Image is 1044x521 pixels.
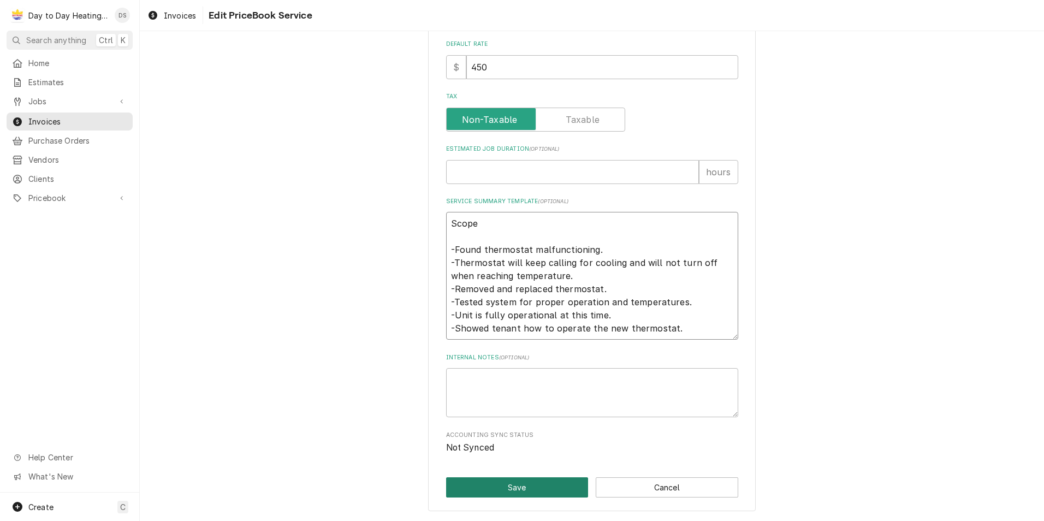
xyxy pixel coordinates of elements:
[120,501,126,513] span: C
[7,170,133,188] a: Clients
[28,173,127,185] span: Clients
[699,160,738,184] div: hours
[446,197,738,206] label: Service Summary Template
[7,467,133,486] a: Go to What's New
[446,442,495,453] span: Not Synced
[28,452,126,463] span: Help Center
[7,31,133,50] button: Search anythingCtrlK
[10,8,25,23] div: D
[7,151,133,169] a: Vendors
[446,197,738,340] div: Service Summary Template
[446,353,738,417] div: Internal Notes
[121,34,126,46] span: K
[115,8,130,23] div: DS
[446,441,738,454] span: Accounting Sync Status
[446,55,466,79] div: $
[28,471,126,482] span: What's New
[446,477,589,498] button: Save
[538,198,568,204] span: ( optional )
[28,76,127,88] span: Estimates
[7,132,133,150] a: Purchase Orders
[446,353,738,362] label: Internal Notes
[26,34,86,46] span: Search anything
[28,57,127,69] span: Home
[446,431,738,440] span: Accounting Sync Status
[446,477,738,498] div: Button Group Row
[446,40,738,49] label: Default Rate
[205,8,312,23] span: Edit PriceBook Service
[446,92,738,131] div: Tax
[143,7,200,25] a: Invoices
[164,10,196,21] span: Invoices
[7,54,133,72] a: Home
[446,92,738,101] label: Tax
[7,189,133,207] a: Go to Pricebook
[28,96,111,107] span: Jobs
[596,477,738,498] button: Cancel
[446,212,738,340] textarea: Scope -Found thermostat malfunctioning. -Thermostat will keep calling for cooling and will not tu...
[28,192,111,204] span: Pricebook
[28,502,54,512] span: Create
[10,8,25,23] div: Day to Day Heating and Cooling's Avatar
[529,146,560,152] span: ( optional )
[446,477,738,498] div: Button Group
[28,116,127,127] span: Invoices
[28,154,127,165] span: Vendors
[99,34,113,46] span: Ctrl
[446,40,738,79] div: Default Rate
[7,73,133,91] a: Estimates
[499,354,530,360] span: ( optional )
[446,145,738,153] label: Estimated Job Duration
[446,431,738,454] div: Accounting Sync Status
[7,92,133,110] a: Go to Jobs
[28,135,127,146] span: Purchase Orders
[7,113,133,131] a: Invoices
[115,8,130,23] div: David Silvestre's Avatar
[7,448,133,466] a: Go to Help Center
[446,145,738,183] div: Estimated Job Duration
[28,10,109,21] div: Day to Day Heating and Cooling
